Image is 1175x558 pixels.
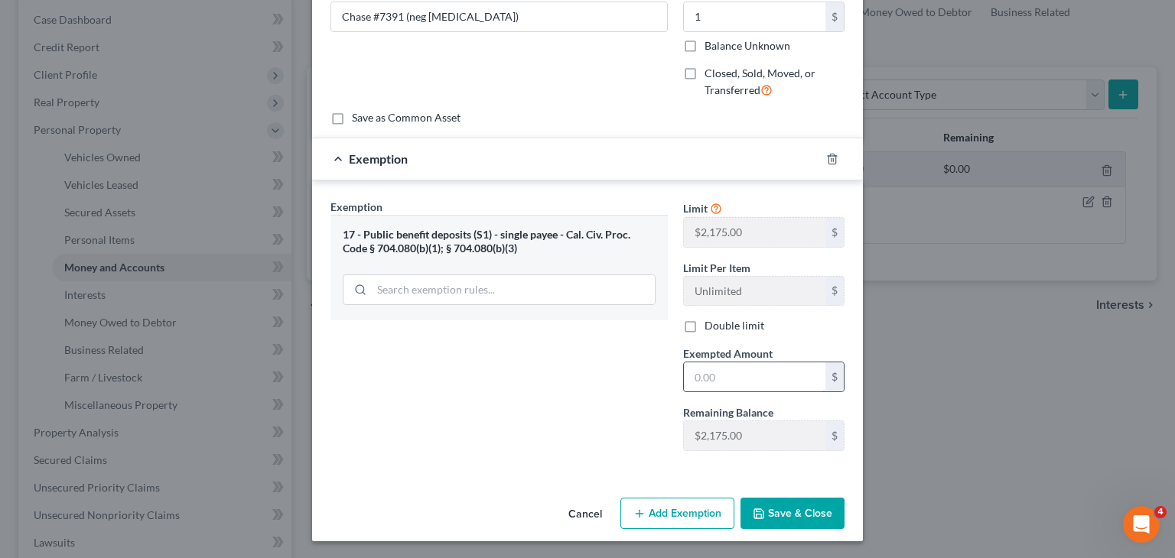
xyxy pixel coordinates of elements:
span: Limit [683,202,708,215]
div: $ [825,218,844,247]
button: Cancel [556,499,614,530]
input: -- [684,218,825,247]
iframe: Intercom live chat [1123,506,1160,543]
input: 0.00 [684,2,825,31]
input: -- [684,421,825,450]
input: Search exemption rules... [372,275,655,304]
label: Balance Unknown [705,38,790,54]
label: Remaining Balance [683,404,773,420]
div: $ [825,2,844,31]
div: 17 - Public benefit deposits (S1) - single payee - Cal. Civ. Proc. Code § 704.080(b)(1); § 704.08... [343,228,656,256]
label: Double limit [705,318,764,333]
span: Exemption [330,200,382,213]
input: Enter name... [331,2,667,31]
span: Exemption [349,151,408,166]
label: Limit Per Item [683,260,750,276]
button: Save & Close [740,498,845,530]
button: Add Exemption [620,498,734,530]
input: 0.00 [684,362,825,391]
div: $ [825,277,844,306]
div: $ [825,421,844,450]
div: $ [825,362,844,391]
label: Save as Common Asset [352,110,461,125]
span: Exempted Amount [683,347,773,360]
span: Closed, Sold, Moved, or Transferred [705,67,815,96]
input: -- [684,277,825,306]
span: 4 [1154,506,1167,518]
